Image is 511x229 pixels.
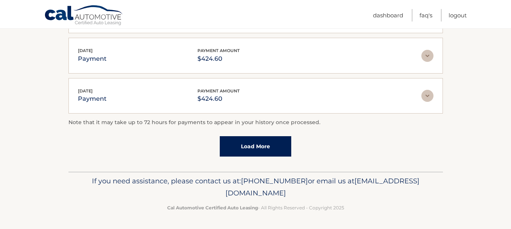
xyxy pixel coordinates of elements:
[197,88,240,94] span: payment amount
[220,136,291,157] a: Load More
[44,5,124,27] a: Cal Automotive
[78,94,107,104] p: payment
[197,94,240,104] p: $424.60
[421,50,433,62] img: accordion-rest.svg
[419,9,432,22] a: FAQ's
[78,88,93,94] span: [DATE]
[225,177,419,197] span: [EMAIL_ADDRESS][DOMAIN_NAME]
[421,90,433,102] img: accordion-rest.svg
[167,205,258,211] strong: Cal Automotive Certified Auto Leasing
[73,175,438,199] p: If you need assistance, please contact us at: or email us at
[449,9,467,22] a: Logout
[197,54,240,64] p: $424.60
[78,48,93,53] span: [DATE]
[241,177,308,185] span: [PHONE_NUMBER]
[68,118,443,127] p: Note that it may take up to 72 hours for payments to appear in your history once processed.
[78,54,107,64] p: payment
[373,9,403,22] a: Dashboard
[197,48,240,53] span: payment amount
[73,204,438,212] p: - All Rights Reserved - Copyright 2025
